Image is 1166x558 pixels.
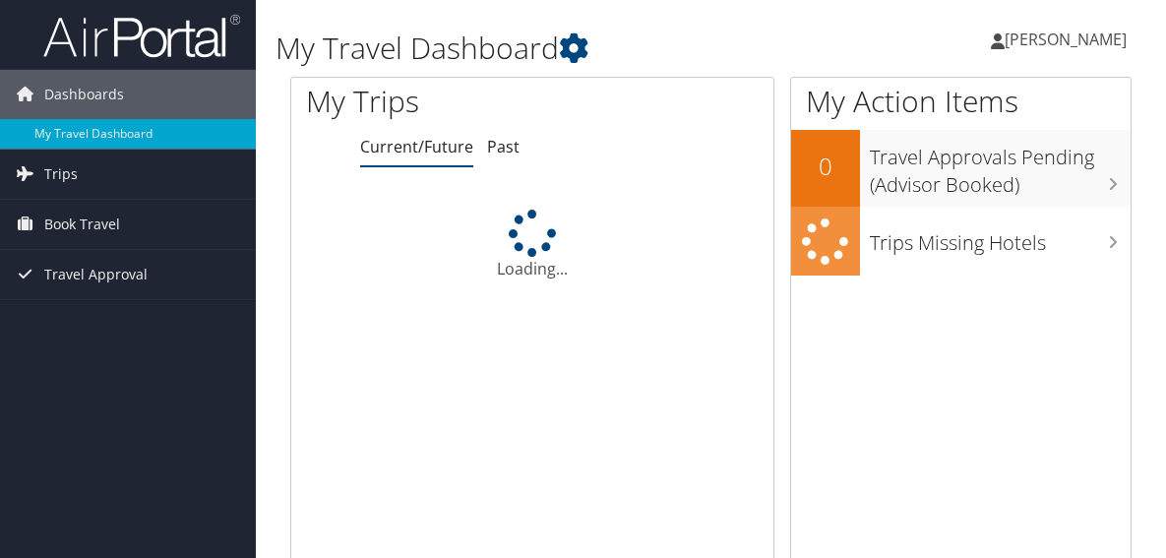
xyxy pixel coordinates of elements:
h1: My Action Items [791,81,1132,122]
h1: My Travel Dashboard [276,28,856,69]
h3: Trips Missing Hotels [870,219,1132,257]
h3: Travel Approvals Pending (Advisor Booked) [870,134,1132,199]
span: [PERSON_NAME] [1005,29,1127,50]
a: Trips Missing Hotels [791,207,1132,277]
a: Past [487,136,520,157]
div: Loading... [291,210,773,280]
h2: 0 [791,150,860,183]
img: airportal-logo.png [43,13,240,59]
span: Trips [44,150,78,199]
h1: My Trips [306,81,558,122]
span: Dashboards [44,70,124,119]
span: Travel Approval [44,250,148,299]
a: Current/Future [360,136,473,157]
span: Book Travel [44,200,120,249]
a: [PERSON_NAME] [991,10,1146,69]
a: 0Travel Approvals Pending (Advisor Booked) [791,130,1132,206]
